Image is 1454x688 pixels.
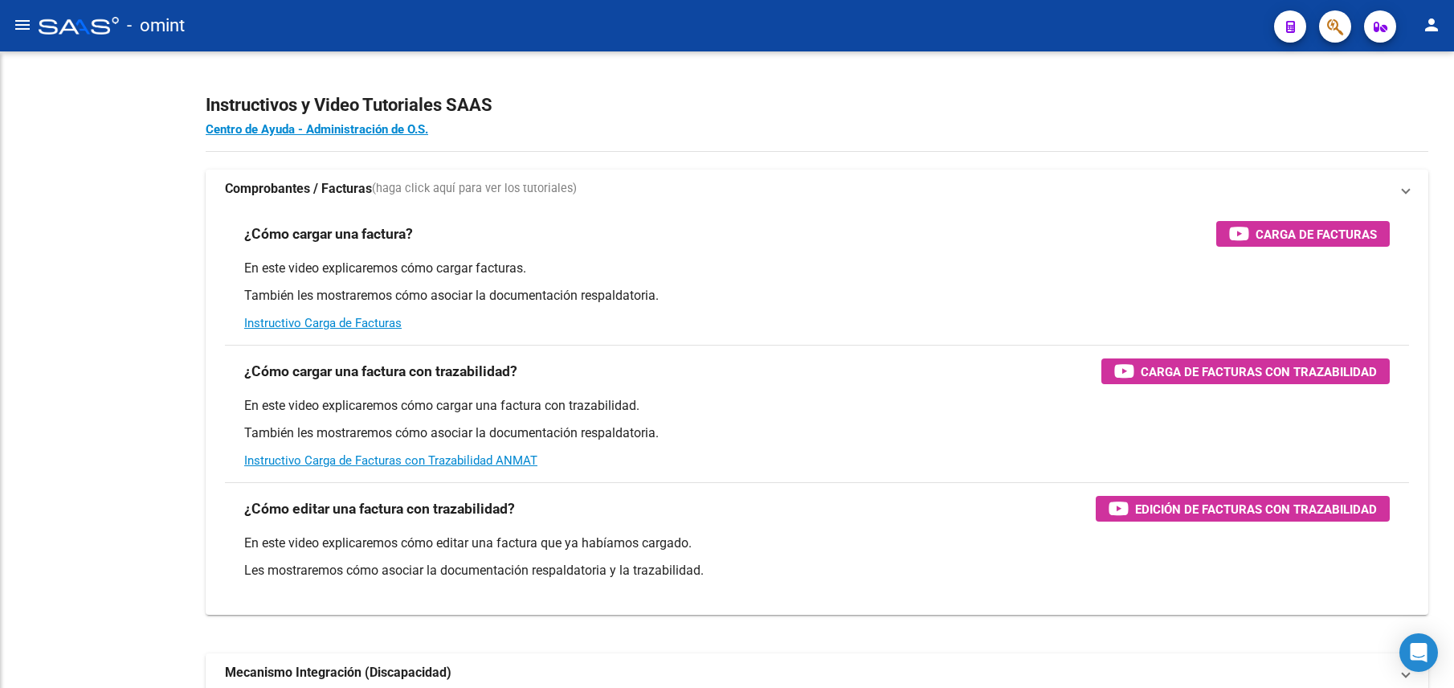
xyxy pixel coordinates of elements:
button: Carga de Facturas con Trazabilidad [1101,358,1390,384]
p: En este video explicaremos cómo cargar una factura con trazabilidad. [244,397,1390,415]
mat-icon: menu [13,15,32,35]
mat-expansion-panel-header: Comprobantes / Facturas(haga click aquí para ver los tutoriales) [206,170,1428,208]
p: Les mostraremos cómo asociar la documentación respaldatoria y la trazabilidad. [244,562,1390,579]
span: Carga de Facturas con Trazabilidad [1141,362,1377,382]
span: Carga de Facturas [1256,224,1377,244]
strong: Comprobantes / Facturas [225,180,372,198]
p: También les mostraremos cómo asociar la documentación respaldatoria. [244,424,1390,442]
p: En este video explicaremos cómo cargar facturas. [244,260,1390,277]
h3: ¿Cómo cargar una factura? [244,223,413,245]
a: Instructivo Carga de Facturas [244,316,402,330]
p: En este video explicaremos cómo editar una factura que ya habíamos cargado. [244,534,1390,552]
button: Carga de Facturas [1216,221,1390,247]
span: - omint [127,8,185,43]
p: También les mostraremos cómo asociar la documentación respaldatoria. [244,287,1390,305]
h2: Instructivos y Video Tutoriales SAAS [206,90,1428,121]
mat-icon: person [1422,15,1441,35]
span: (haga click aquí para ver los tutoriales) [372,180,577,198]
div: Comprobantes / Facturas(haga click aquí para ver los tutoriales) [206,208,1428,615]
h3: ¿Cómo editar una factura con trazabilidad? [244,498,515,520]
div: Open Intercom Messenger [1399,633,1438,672]
button: Edición de Facturas con Trazabilidad [1096,496,1390,522]
span: Edición de Facturas con Trazabilidad [1135,499,1377,519]
a: Centro de Ayuda - Administración de O.S. [206,122,428,137]
h3: ¿Cómo cargar una factura con trazabilidad? [244,360,517,383]
a: Instructivo Carga de Facturas con Trazabilidad ANMAT [244,453,537,468]
strong: Mecanismo Integración (Discapacidad) [225,664,451,682]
